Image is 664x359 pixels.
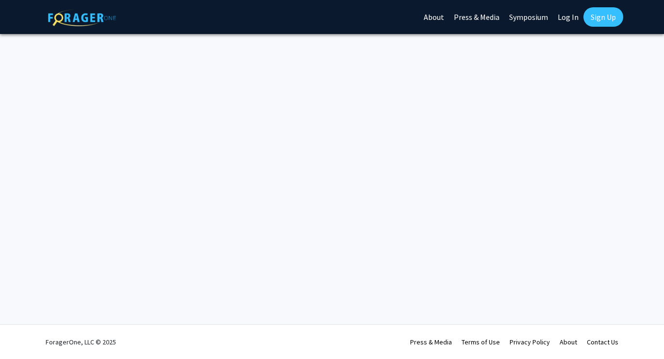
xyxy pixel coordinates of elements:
[583,7,623,27] a: Sign Up
[48,9,116,26] img: ForagerOne Logo
[510,338,550,346] a: Privacy Policy
[410,338,452,346] a: Press & Media
[46,325,116,359] div: ForagerOne, LLC © 2025
[560,338,577,346] a: About
[587,338,618,346] a: Contact Us
[462,338,500,346] a: Terms of Use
